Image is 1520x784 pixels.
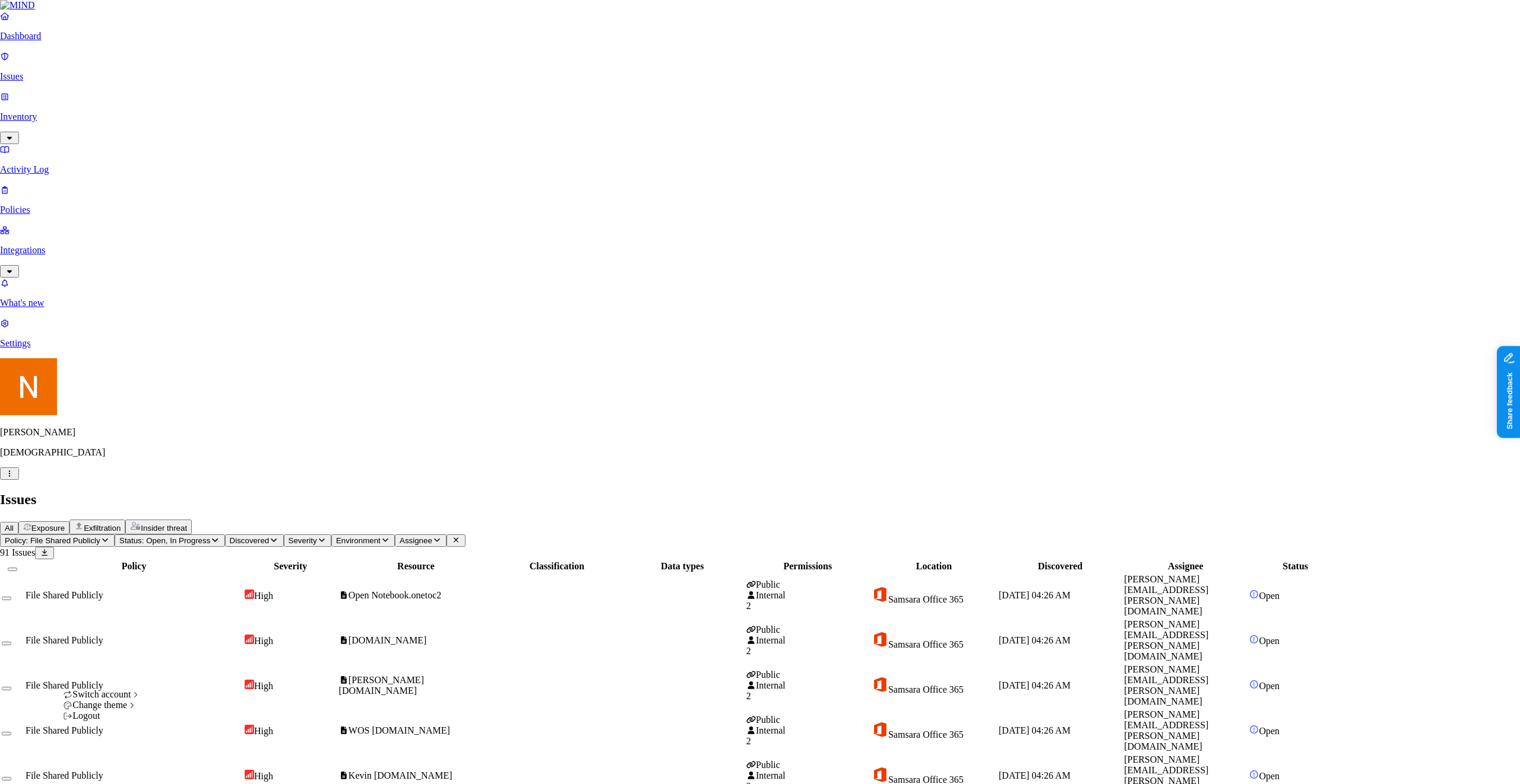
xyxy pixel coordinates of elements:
div: Internal [746,770,869,781]
span: Open [1259,681,1280,691]
img: status-open [1249,589,1259,599]
span: High [254,636,273,646]
img: severity-high [245,680,254,689]
img: severity-high [245,635,254,644]
div: Assignee [1124,561,1247,572]
span: [DATE] 04:26 AM [999,590,1071,600]
button: Select row [2,642,11,645]
img: status-open [1249,725,1259,734]
div: Public [746,715,869,725]
span: Insider threat [141,524,187,533]
div: Status [1249,561,1341,572]
div: 2 [746,601,869,611]
div: Location [872,561,996,572]
span: High [254,681,273,691]
img: status-open [1249,680,1259,689]
button: Select all [8,568,17,571]
span: Discovered [230,536,270,545]
div: Discovered [999,561,1122,572]
span: [PERSON_NAME][EMAIL_ADDRESS][PERSON_NAME][DOMAIN_NAME] [1124,619,1208,661]
button: Select row [2,777,11,780]
span: High [254,726,273,736]
span: Samsara Office 365 [888,594,964,604]
span: [PERSON_NAME][EMAIL_ADDRESS][PERSON_NAME][DOMAIN_NAME] [1124,664,1208,706]
span: Kevin [DOMAIN_NAME] [349,770,452,780]
span: All [5,524,14,533]
span: File Shared Publicly [26,770,103,780]
span: Open [1259,726,1280,736]
div: 2 [746,736,869,747]
span: Assignee [400,536,432,545]
span: Open [1259,591,1280,601]
span: [DATE] 04:26 AM [999,725,1071,735]
span: File Shared Publicly [26,590,103,600]
div: Internal [746,635,869,646]
span: [PERSON_NAME][EMAIL_ADDRESS][PERSON_NAME][DOMAIN_NAME] [1124,574,1208,616]
div: Internal [746,725,869,736]
img: severity-high [245,589,254,599]
span: File Shared Publicly [26,635,103,645]
img: office-365 [872,676,888,693]
div: Public [746,670,869,680]
span: [DATE] 04:26 AM [999,680,1071,690]
span: Change theme [72,700,127,710]
span: Severity [289,536,317,545]
span: Samsara Office 365 [888,639,964,649]
span: High [254,591,273,601]
div: Permissions [746,561,869,572]
button: Select row [2,732,11,735]
img: office-365 [872,631,888,648]
span: Open [1259,771,1280,781]
div: Data types [621,561,744,572]
span: Switch account [72,689,131,699]
span: [DATE] 04:26 AM [999,635,1071,645]
button: Select row [2,597,11,600]
span: [DOMAIN_NAME] [349,635,427,645]
span: Exfiltration [84,524,121,533]
img: severity-high [245,770,254,779]
div: Policy [26,561,242,572]
span: Status: Open, In Progress [119,536,210,545]
span: Open [1259,636,1280,646]
img: office-365 [872,721,888,738]
div: Logout [63,710,141,721]
span: [DATE] 04:26 AM [999,770,1071,780]
span: Environment [336,536,381,545]
span: Open Notebook.onetoc2 [349,590,441,600]
img: status-open [1249,635,1259,644]
span: Samsara Office 365 [888,684,964,694]
button: Select row [2,687,11,690]
div: Internal [746,680,869,691]
div: Public [746,624,869,635]
div: Public [746,760,869,770]
span: File Shared Publicly [26,680,103,690]
span: [PERSON_NAME][EMAIL_ADDRESS][PERSON_NAME][DOMAIN_NAME] [1124,709,1208,751]
span: Policy: File Shared Publicly [5,536,100,545]
div: Public [746,579,869,590]
img: severity-high [245,725,254,734]
span: WOS [DOMAIN_NAME] [349,725,450,735]
div: Internal [746,590,869,601]
span: High [254,771,273,781]
div: 2 [746,646,869,656]
img: office-365 [872,586,888,603]
img: office-365 [872,766,888,783]
span: Exposure [31,524,65,533]
span: Samsara Office 365 [888,729,964,740]
div: Classification [495,561,618,572]
div: Severity [245,561,337,572]
span: File Shared Publicly [26,725,103,735]
span: [PERSON_NAME][DOMAIN_NAME] [339,675,424,696]
div: Resource [339,561,493,572]
div: 2 [746,691,869,702]
img: status-open [1249,770,1259,779]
